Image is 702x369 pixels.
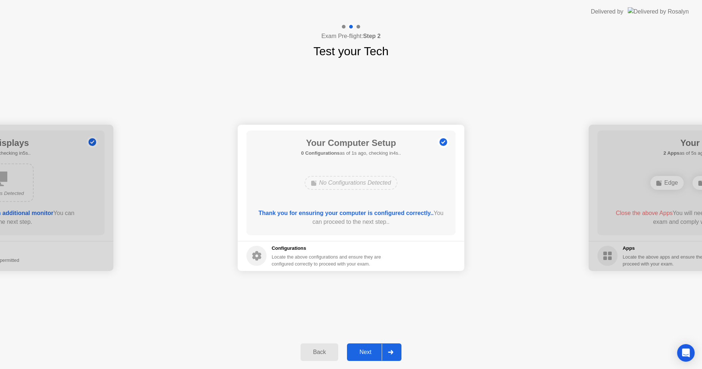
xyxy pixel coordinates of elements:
button: Next [347,343,401,361]
h1: Your Computer Setup [301,136,401,150]
h5: as of 1s ago, checking in4s.. [301,150,401,157]
div: Delivered by [591,7,623,16]
div: Next [349,349,382,355]
div: Back [303,349,336,355]
b: Step 2 [363,33,381,39]
h5: Configurations [272,245,382,252]
b: 0 Configurations [301,150,340,156]
h1: Test your Tech [313,42,389,60]
div: Locate the above configurations and ensure they are configured correctly to proceed with your exam. [272,253,382,267]
h4: Exam Pre-flight: [321,32,381,41]
button: Back [301,343,338,361]
div: No Configurations Detected [305,176,398,190]
div: You can proceed to the next step.. [257,209,445,226]
img: Delivered by Rosalyn [628,7,689,16]
div: Open Intercom Messenger [677,344,695,362]
b: Thank you for ensuring your computer is configured correctly.. [258,210,434,216]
